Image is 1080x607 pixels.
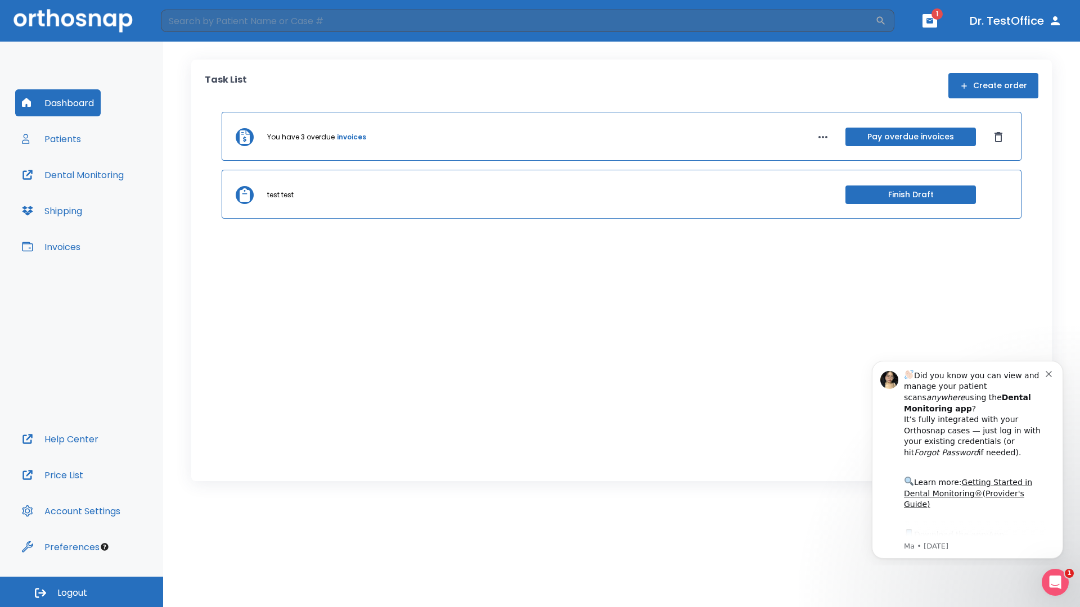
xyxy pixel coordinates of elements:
[965,11,1066,31] button: Dr. TestOffice
[15,233,87,260] button: Invoices
[337,132,366,142] a: invoices
[15,161,130,188] button: Dental Monitoring
[15,197,89,224] button: Shipping
[100,542,110,552] div: Tooltip anchor
[267,132,335,142] p: You have 3 overdue
[1042,569,1069,596] iframe: Intercom live chat
[57,587,87,599] span: Logout
[15,533,106,560] button: Preferences
[15,461,90,488] button: Price List
[13,9,133,32] img: Orthosnap
[49,179,149,200] a: App Store
[15,425,105,452] button: Help Center
[15,125,88,152] button: Patients
[948,73,1038,98] button: Create order
[845,185,976,204] button: Finish Draft
[267,190,294,200] p: test test
[1065,569,1074,578] span: 1
[161,10,875,32] input: Search by Patient Name or Case #
[49,191,191,201] p: Message from Ma, sent 6w ago
[15,89,101,116] button: Dashboard
[15,497,127,524] button: Account Settings
[855,351,1080,565] iframe: Intercom notifications message
[49,176,191,234] div: Download the app: | ​ Let us know if you need help getting started!
[989,128,1007,146] button: Dismiss
[205,73,247,98] p: Task List
[191,17,200,26] button: Dismiss notification
[931,8,943,20] span: 1
[845,128,976,146] button: Pay overdue invoices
